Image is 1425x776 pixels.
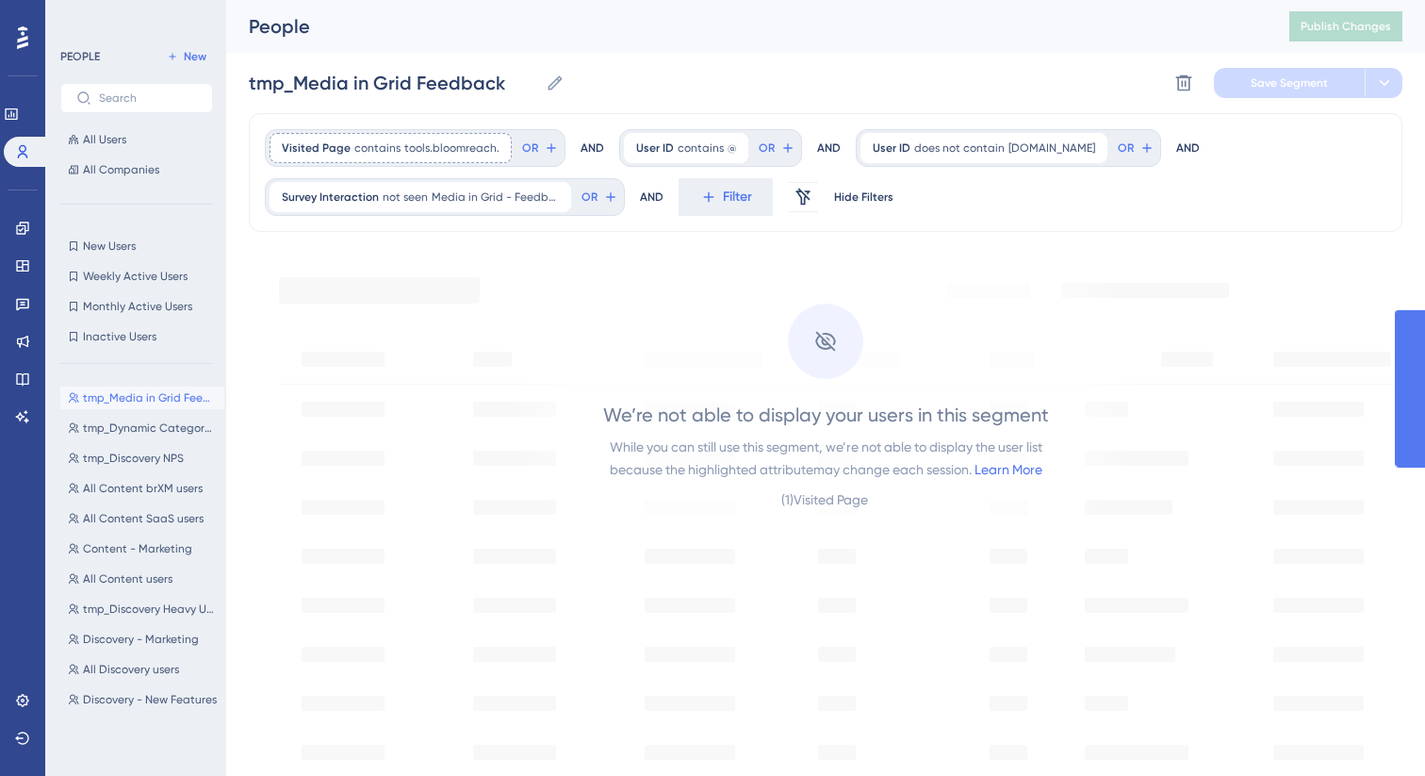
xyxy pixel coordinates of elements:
button: tmp_Discovery Heavy Users [60,598,224,620]
span: User ID [873,140,910,156]
span: Weekly Active Users [83,269,188,284]
button: OR [519,133,561,163]
button: OR [1115,133,1156,163]
span: Publish Changes [1301,19,1391,34]
span: tools.bloomreach. [404,140,500,156]
a: Learn More [975,462,1042,477]
button: Inactive Users [60,325,213,348]
button: Weekly Active Users [60,265,213,288]
button: Publish Changes [1289,11,1402,41]
span: Visited Page [282,140,351,156]
button: tmp_Discovery NPS [60,447,224,470]
button: New [160,45,213,68]
span: All Discovery users [83,662,179,677]
div: AND [640,178,663,216]
input: Segment Name [249,70,538,96]
span: contains [354,140,401,156]
span: Save Segment [1251,75,1328,91]
button: tmp_Media in Grid Feedback [60,387,224,409]
span: [DOMAIN_NAME] [1008,140,1095,156]
div: PEOPLE [60,49,100,64]
button: All Discovery users [60,658,224,681]
div: While you can still use this segment, we’re not able to display the user list because the highlig... [610,436,1042,481]
div: ( 1 ) Visited Page [781,488,871,511]
button: All Content SaaS users [60,507,224,530]
span: User ID [636,140,674,156]
span: @ [728,140,736,156]
span: Discovery - Marketing [83,632,199,647]
button: All Companies [60,158,213,181]
span: contains [678,140,724,156]
span: OR [1118,140,1134,156]
button: tmp_Dynamic Category Users [60,417,224,439]
div: AND [817,129,841,167]
span: tmp_Dynamic Category Users [83,421,217,436]
button: All Users [60,128,213,151]
span: OR [759,140,775,156]
span: OR [581,190,598,205]
span: Discovery - New Features [83,692,217,707]
span: does not contain [914,140,1005,156]
div: We’re not able to display your users in this segment [603,402,1049,428]
button: Filter [679,178,773,216]
button: Hide Filters [833,182,893,212]
button: All Content users [60,568,224,590]
span: tmp_Discovery Heavy Users [83,602,217,617]
span: not seen [383,190,428,205]
span: Hide Filters [834,190,893,205]
span: tmp_Media in Grid Feedback [83,390,217,405]
span: Media in Grid - Feedback [432,190,559,205]
span: All Content SaaS users [83,511,204,526]
span: New Users [83,239,136,254]
button: OR [756,133,797,163]
span: All Content brXM users [83,481,203,496]
div: AND [581,129,604,167]
span: tmp_Discovery NPS [83,451,184,466]
span: New [184,49,206,64]
button: Save Segment [1214,68,1365,98]
button: Discovery - Marketing [60,628,224,651]
span: All Companies [83,162,159,177]
span: OR [522,140,538,156]
div: AND [1176,129,1200,167]
span: Filter [723,186,752,208]
button: New Users [60,235,213,257]
div: People [249,13,1242,40]
iframe: UserGuiding AI Assistant Launcher [1346,702,1402,758]
span: Content - Marketing [83,541,192,556]
button: All Content brXM users [60,477,224,500]
button: Monthly Active Users [60,295,213,318]
span: Survey Interaction [282,190,379,205]
button: Discovery - New Features [60,688,224,711]
span: All Content users [83,571,172,586]
button: OR [579,182,620,212]
span: All Users [83,132,126,147]
input: Search [99,91,197,105]
span: Inactive Users [83,329,156,344]
span: Monthly Active Users [83,299,192,314]
button: Content - Marketing [60,537,224,560]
